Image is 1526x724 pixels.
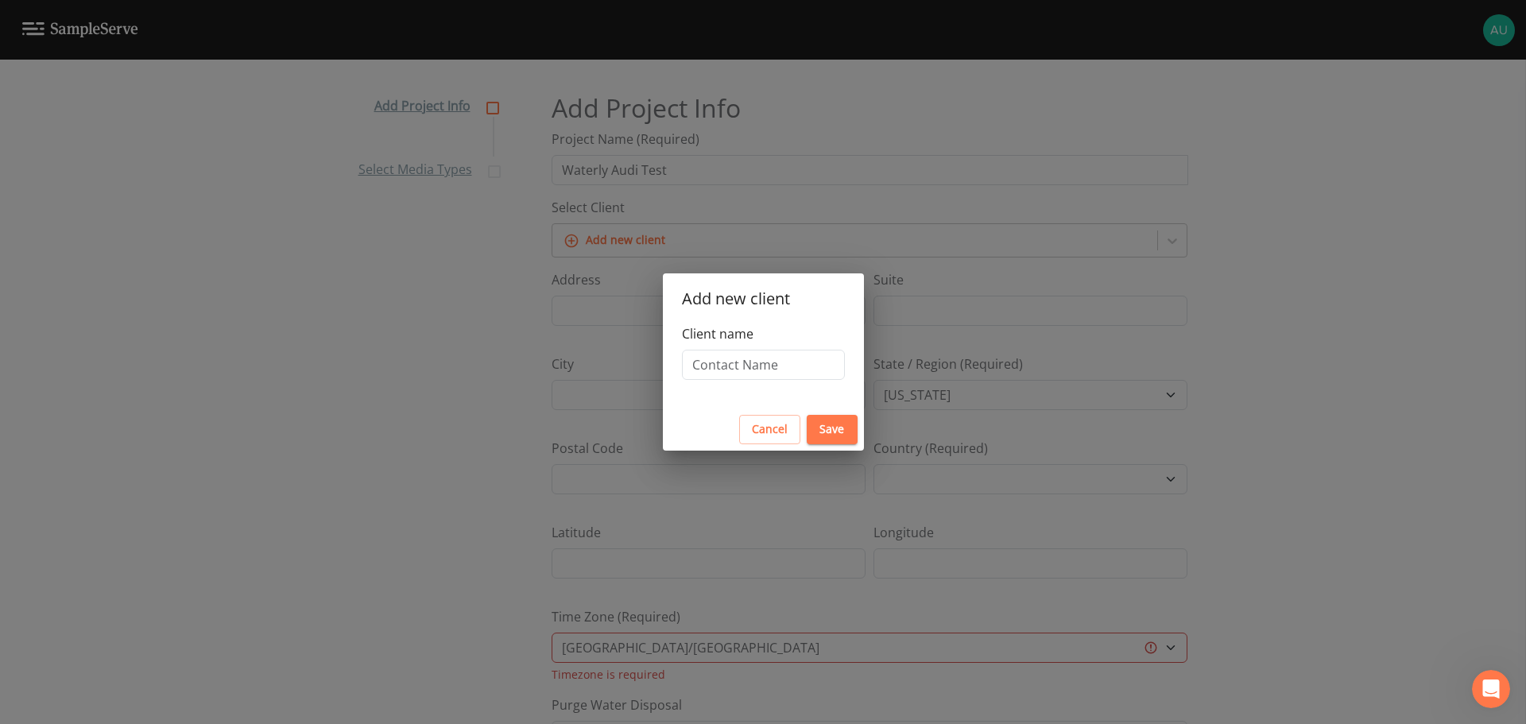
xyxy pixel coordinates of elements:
[807,415,858,444] button: Save
[739,415,800,444] button: Cancel
[1472,670,1510,708] iframe: Intercom live chat
[663,273,864,324] h2: Add new client
[682,350,845,380] input: Contact Name
[682,324,753,343] label: Client name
